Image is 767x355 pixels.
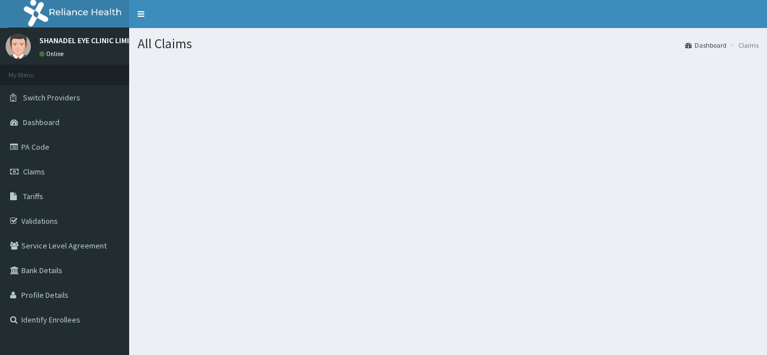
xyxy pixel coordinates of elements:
[728,40,759,50] li: Claims
[138,36,759,51] h1: All Claims
[6,34,31,59] img: User Image
[39,36,143,44] p: SHANADEL EYE CLINIC LIMITED
[685,40,727,50] a: Dashboard
[23,117,60,127] span: Dashboard
[23,93,80,103] span: Switch Providers
[23,191,43,201] span: Tariffs
[39,50,66,58] a: Online
[23,167,45,177] span: Claims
